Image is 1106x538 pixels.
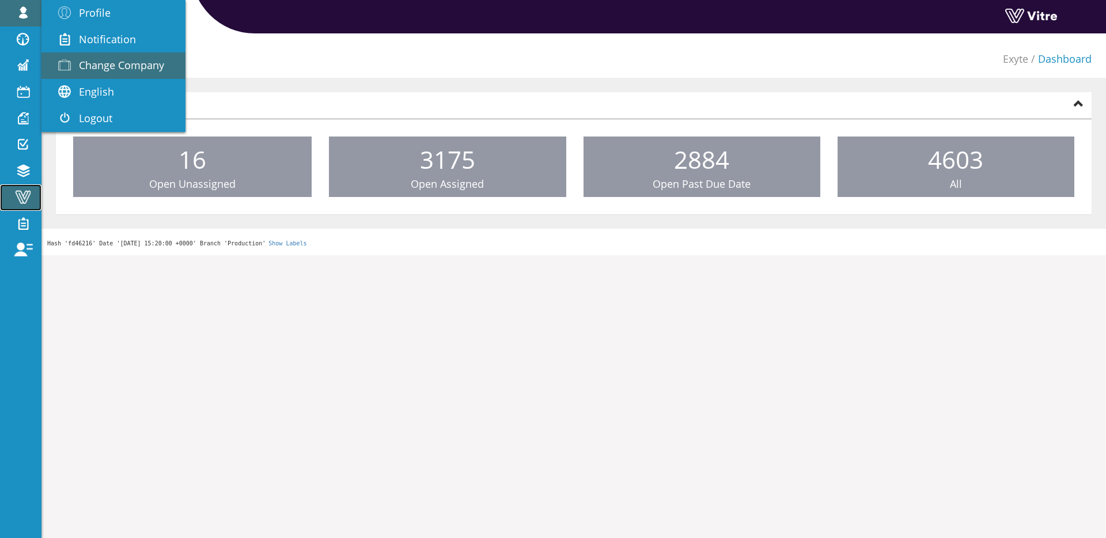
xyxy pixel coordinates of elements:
[838,137,1074,198] a: 4603 All
[41,52,185,79] a: Change Company
[79,6,111,20] span: Profile
[41,26,185,53] a: Notification
[950,177,962,191] span: All
[41,105,185,132] a: Logout
[928,143,983,176] span: 4603
[268,240,306,247] a: Show Labels
[653,177,751,191] span: Open Past Due Date
[79,32,136,46] span: Notification
[329,137,566,198] a: 3175 Open Assigned
[674,143,729,176] span: 2884
[41,79,185,105] a: English
[1028,52,1092,67] li: Dashboard
[179,143,206,176] span: 16
[584,137,820,198] a: 2884 Open Past Due Date
[1003,52,1028,66] a: Exyte
[420,143,475,176] span: 3175
[47,240,266,247] span: Hash 'fd46216' Date '[DATE] 15:20:00 +0000' Branch 'Production'
[79,85,114,98] span: English
[79,58,164,72] span: Change Company
[411,177,484,191] span: Open Assigned
[73,137,312,198] a: 16 Open Unassigned
[79,111,112,125] span: Logout
[149,177,236,191] span: Open Unassigned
